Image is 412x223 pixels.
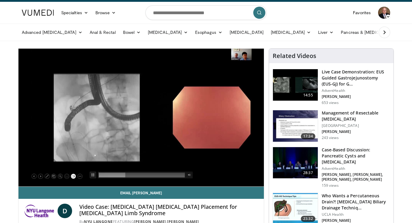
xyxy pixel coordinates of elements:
[144,26,191,38] a: [MEDICAL_DATA]
[314,26,337,38] a: Liver
[378,7,390,19] img: Avatar
[301,92,315,98] span: 14:55
[322,135,339,140] p: 243 views
[322,166,390,171] p: AdventHealth
[322,94,390,99] p: [PERSON_NAME]
[145,5,267,20] input: Search topics, interventions
[18,26,86,38] a: Advanced [MEDICAL_DATA]
[86,26,119,38] a: Anal & Rectal
[58,204,72,218] a: D
[322,193,390,211] h3: Who Wants a Percutaneous Drain?! [MEDICAL_DATA] Biliary Drainage Techniq…
[273,69,390,105] a: 14:55 Live Case Demonstration: EUS Guided Gastrojejunostomy (EUS-GJ) for G… AdventHealth [PERSON_...
[58,7,92,19] a: Specialties
[273,110,390,142] a: 17:34 Management of Resectable [MEDICAL_DATA] [GEOGRAPHIC_DATA] [PERSON_NAME] 243 views
[273,147,390,188] a: 28:37 Case-Based Discussion: Pancreatic Cysts and [MEDICAL_DATA] AdventHealth [PERSON_NAME], [PER...
[301,133,315,139] span: 17:34
[18,49,264,187] video-js: Video Player
[322,218,390,223] p: [PERSON_NAME]
[119,26,144,38] a: Bowel
[23,204,55,218] img: NYU Langone
[322,110,390,122] h3: Management of Resectable [MEDICAL_DATA]
[322,100,339,105] p: 653 views
[226,26,267,38] a: [MEDICAL_DATA]
[349,7,374,19] a: Favorites
[322,147,390,165] h3: Case-Based Discussion: Pancreatic Cysts and [MEDICAL_DATA]
[301,216,315,222] span: 23:32
[273,69,318,101] img: 5d7def35-d6b0-4233-88b9-ad566ad442c3.150x105_q85_crop-smart_upscale.jpg
[79,204,259,217] h4: Video Case: [MEDICAL_DATA] [MEDICAL_DATA] Placement for [MEDICAL_DATA] Limb Syndrome
[191,26,226,38] a: Esophagus
[322,123,390,128] p: [GEOGRAPHIC_DATA]
[301,170,315,176] span: 28:37
[322,183,339,188] p: 159 views
[22,10,54,16] img: VuMedi Logo
[273,52,316,60] h4: Related Videos
[322,88,390,93] p: AdventHealth
[267,26,314,38] a: [MEDICAL_DATA]
[322,69,390,87] h3: Live Case Demonstration: EUS Guided Gastrojejunostomy (EUS-GJ) for G…
[322,212,390,217] p: UCLA Health
[273,147,318,179] img: 91af4667-4b46-4fdb-b1b4-1e1a41597bf0.150x105_q85_crop-smart_upscale.jpg
[273,110,318,142] img: d22aadf7-b72b-4161-b08b-84e576ad9478.150x105_q85_crop-smart_upscale.jpg
[337,26,408,38] a: Pancreas & [MEDICAL_DATA]
[322,129,390,134] p: [PERSON_NAME]
[322,172,390,182] p: [PERSON_NAME], [PERSON_NAME], [PERSON_NAME], [PERSON_NAME]
[92,7,120,19] a: Browse
[18,187,264,199] a: Email [PERSON_NAME]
